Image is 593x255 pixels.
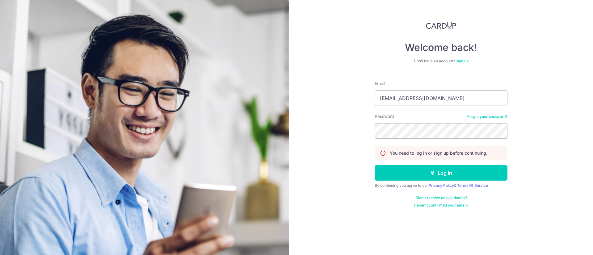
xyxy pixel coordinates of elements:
input: Enter your Email [375,90,507,106]
label: Password [375,113,394,119]
button: Log in [375,165,507,181]
h4: Welcome back! [375,41,507,54]
a: Privacy Policy [429,183,454,188]
div: By continuing you agree to our & [375,183,507,188]
p: You need to log in or sign up before continuing. [390,150,487,156]
img: CardUp Logo [426,22,456,29]
div: Don’t have an account? [375,59,507,64]
a: Sign up [456,59,469,63]
a: Forgot your password? [467,114,507,119]
a: Terms Of Service [457,183,488,188]
a: Didn't receive unlock details? [415,195,467,200]
label: Email [375,81,385,87]
a: Haven't confirmed your email? [414,203,468,208]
